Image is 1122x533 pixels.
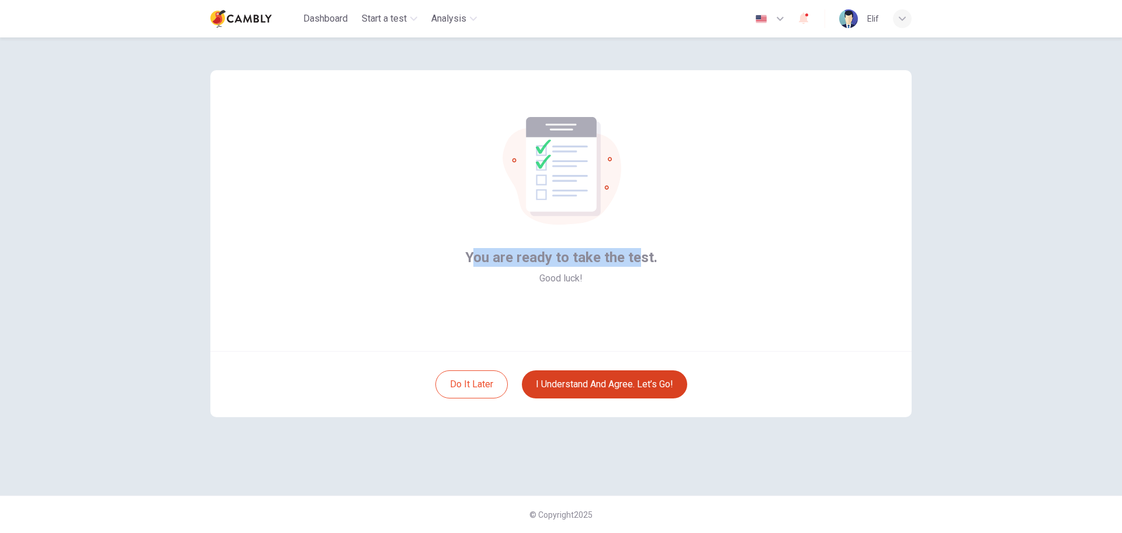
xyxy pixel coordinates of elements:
[210,7,272,30] img: Cambly logo
[465,248,657,267] span: You are ready to take the test.
[210,7,299,30] a: Cambly logo
[362,12,407,26] span: Start a test
[754,15,768,23] img: en
[867,12,879,26] div: Elif
[529,510,593,520] span: © Copyright 2025
[427,8,482,29] button: Analysis
[357,8,422,29] button: Start a test
[839,9,858,28] img: Profile picture
[299,8,352,29] button: Dashboard
[539,271,583,286] span: Good luck!
[435,370,508,398] button: Do it later
[522,370,687,398] button: I understand and agree. Let’s go!
[431,12,466,26] span: Analysis
[303,12,348,26] span: Dashboard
